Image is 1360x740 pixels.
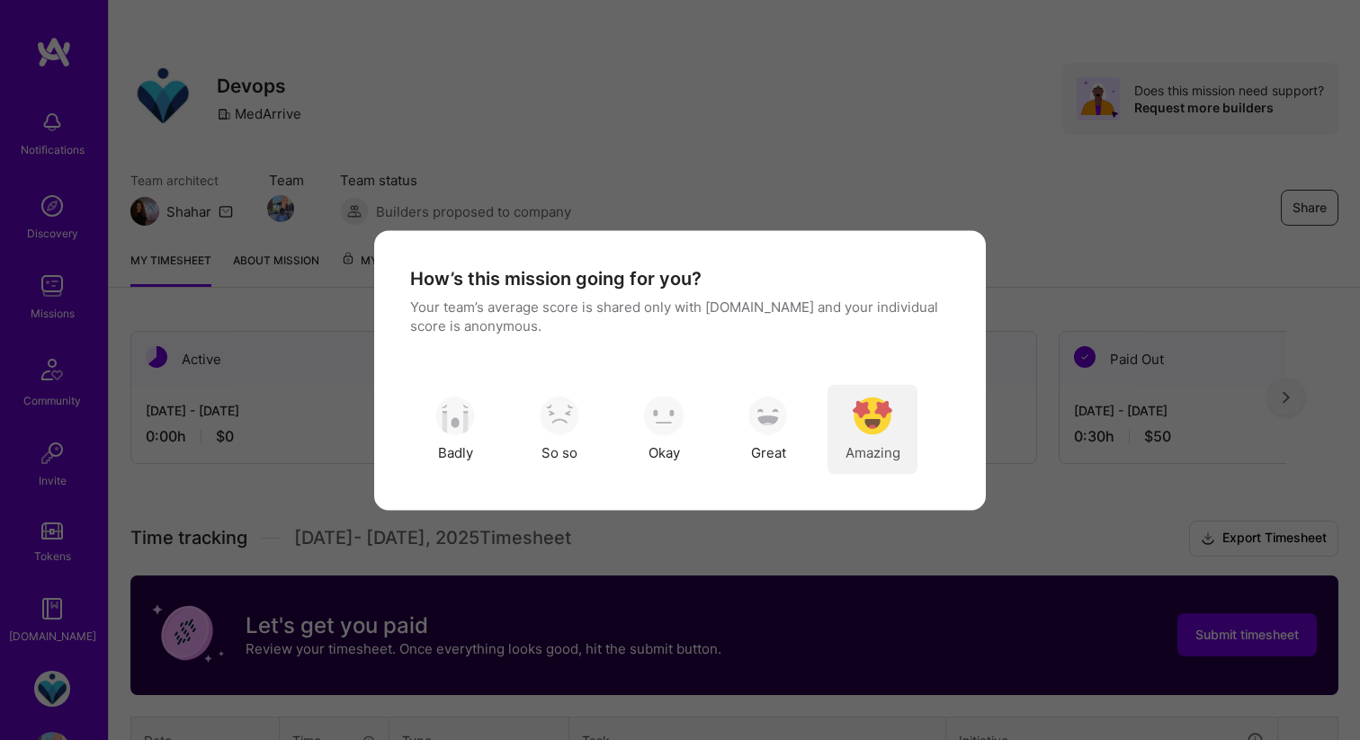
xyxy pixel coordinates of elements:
[644,397,684,436] img: soso
[438,443,473,462] span: Badly
[410,297,950,334] p: Your team’s average score is shared only with [DOMAIN_NAME] and your individual score is anonymous.
[853,397,892,436] img: soso
[748,397,788,436] img: soso
[751,443,786,462] span: Great
[649,443,680,462] span: Okay
[410,266,702,290] h4: How’s this mission going for you?
[846,443,900,462] span: Amazing
[540,397,579,436] img: soso
[435,397,475,436] img: soso
[374,230,986,510] div: modal
[541,443,577,462] span: So so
